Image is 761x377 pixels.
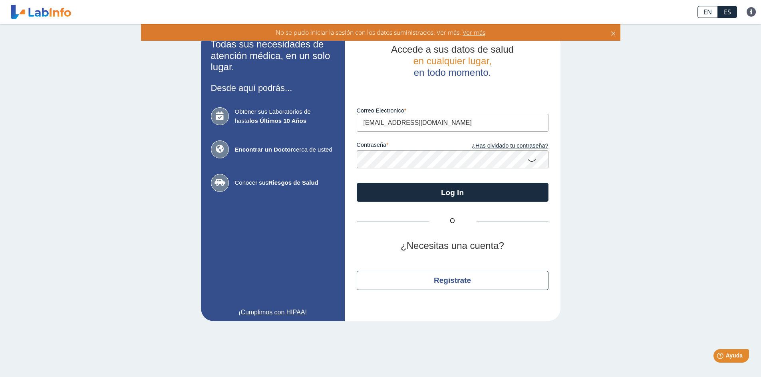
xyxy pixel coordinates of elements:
b: los Últimos 10 Años [249,117,306,124]
span: O [429,216,477,226]
button: Log In [357,183,548,202]
b: Encontrar un Doctor [235,146,293,153]
h2: Todas sus necesidades de atención médica, en un solo lugar. [211,39,335,73]
label: Correo Electronico [357,107,548,114]
span: en cualquier lugar, [413,55,491,66]
a: ES [718,6,737,18]
span: Accede a sus datos de salud [391,44,514,55]
b: Riesgos de Salud [268,179,318,186]
span: Conocer sus [235,178,335,188]
span: en todo momento. [414,67,491,78]
span: Obtener sus Laboratorios de hasta [235,107,335,125]
iframe: Help widget launcher [690,346,752,368]
label: contraseña [357,142,453,150]
span: No se pudo iniciar la sesión con los datos suministrados. Ver más. [276,28,461,37]
button: Regístrate [357,271,548,290]
span: cerca de usted [235,145,335,154]
a: ¡Cumplimos con HIPAA! [211,308,335,317]
h3: Desde aquí podrás... [211,83,335,93]
span: Ver más [461,28,485,37]
h2: ¿Necesitas una cuenta? [357,240,548,252]
a: EN [697,6,718,18]
a: ¿Has olvidado tu contraseña? [453,142,548,150]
